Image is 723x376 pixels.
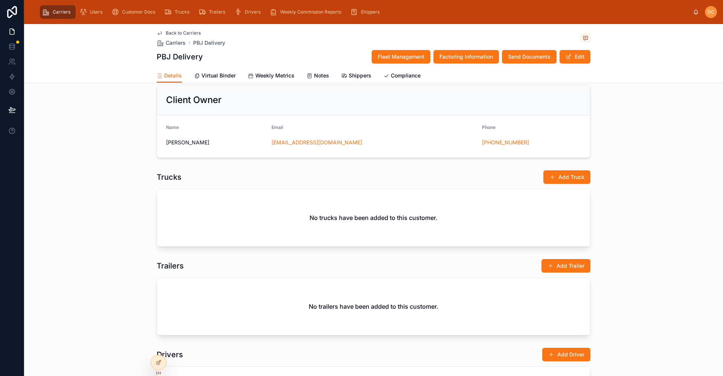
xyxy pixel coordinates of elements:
a: Weekly Metrics [248,69,294,84]
h1: Trucks [157,172,182,182]
div: scrollable content [36,4,693,20]
span: Fleet Management [378,53,424,61]
h1: Drivers [157,349,183,360]
span: Carriers [53,9,70,15]
a: Notes [307,69,329,84]
span: Back to Carriers [166,30,201,36]
span: Trailers [209,9,225,15]
a: Carriers [40,5,76,19]
a: Carriers [157,39,186,47]
a: Trucks [162,5,195,19]
span: Compliance [391,72,421,79]
button: Edit [560,50,590,64]
span: Name [166,124,179,130]
a: Customer Docs [109,5,160,19]
a: Virtual Binder [194,69,236,84]
span: Customer Docs [122,9,155,15]
button: Add Trailer [541,259,590,273]
span: Drivers [245,9,261,15]
span: Factoring Information [439,53,493,61]
span: Shippers [349,72,371,79]
span: Carriers [166,39,186,47]
button: Fleet Management [372,50,430,64]
span: Notes [314,72,329,79]
a: Compliance [383,69,421,84]
a: Shippers [348,5,385,19]
a: Weekly Commission Reports [267,5,346,19]
button: Factoring Information [433,50,499,64]
a: Details [157,69,182,83]
h1: PBJ Delivery [157,52,203,62]
span: DC [708,9,714,15]
a: Users [77,5,108,19]
span: Phone [482,124,496,130]
h1: Trailers [157,261,184,271]
button: Add Driver [542,348,590,361]
a: Shippers [341,69,371,84]
h2: No trucks have been added to this customer. [310,213,438,222]
span: Weekly Metrics [255,72,294,79]
span: Details [164,72,182,79]
span: Virtual Binder [201,72,236,79]
span: Trucks [175,9,189,15]
span: Users [90,9,102,15]
a: Drivers [232,5,266,19]
a: Trailers [196,5,230,19]
a: [EMAIL_ADDRESS][DOMAIN_NAME] [272,139,362,146]
h2: No trailers have been added to this customer. [309,302,438,311]
a: Back to Carriers [157,30,201,36]
button: Add Truck [543,170,590,184]
span: Email [272,124,283,130]
span: Send Documents [508,53,551,61]
a: [PHONE_NUMBER] [482,139,529,146]
h2: Client Owner [166,94,221,106]
a: PBJ Delivery [193,39,225,47]
span: [PERSON_NAME] [166,139,265,146]
span: Shippers [361,9,380,15]
button: Send Documents [502,50,557,64]
span: Weekly Commission Reports [280,9,341,15]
